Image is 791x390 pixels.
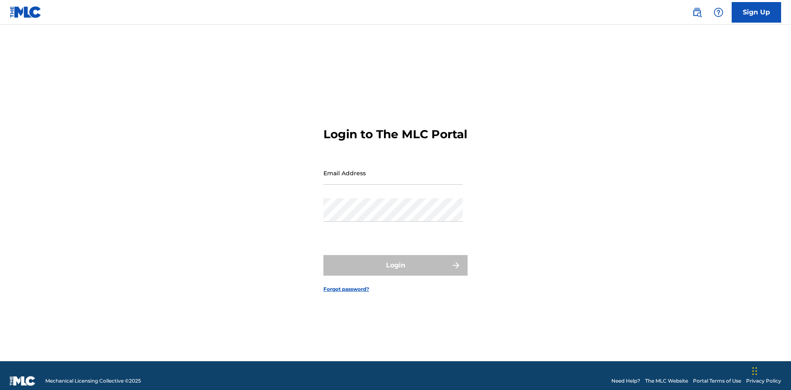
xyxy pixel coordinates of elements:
a: The MLC Website [645,377,688,385]
iframe: Chat Widget [750,351,791,390]
div: Drag [752,359,757,383]
img: search [692,7,702,17]
img: help [714,7,723,17]
span: Mechanical Licensing Collective © 2025 [45,377,141,385]
div: Help [710,4,727,21]
img: logo [10,376,35,386]
img: MLC Logo [10,6,42,18]
a: Privacy Policy [746,377,781,385]
a: Sign Up [732,2,781,23]
a: Forgot password? [323,286,369,293]
a: Public Search [689,4,705,21]
h3: Login to The MLC Portal [323,127,467,142]
a: Need Help? [611,377,640,385]
a: Portal Terms of Use [693,377,741,385]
